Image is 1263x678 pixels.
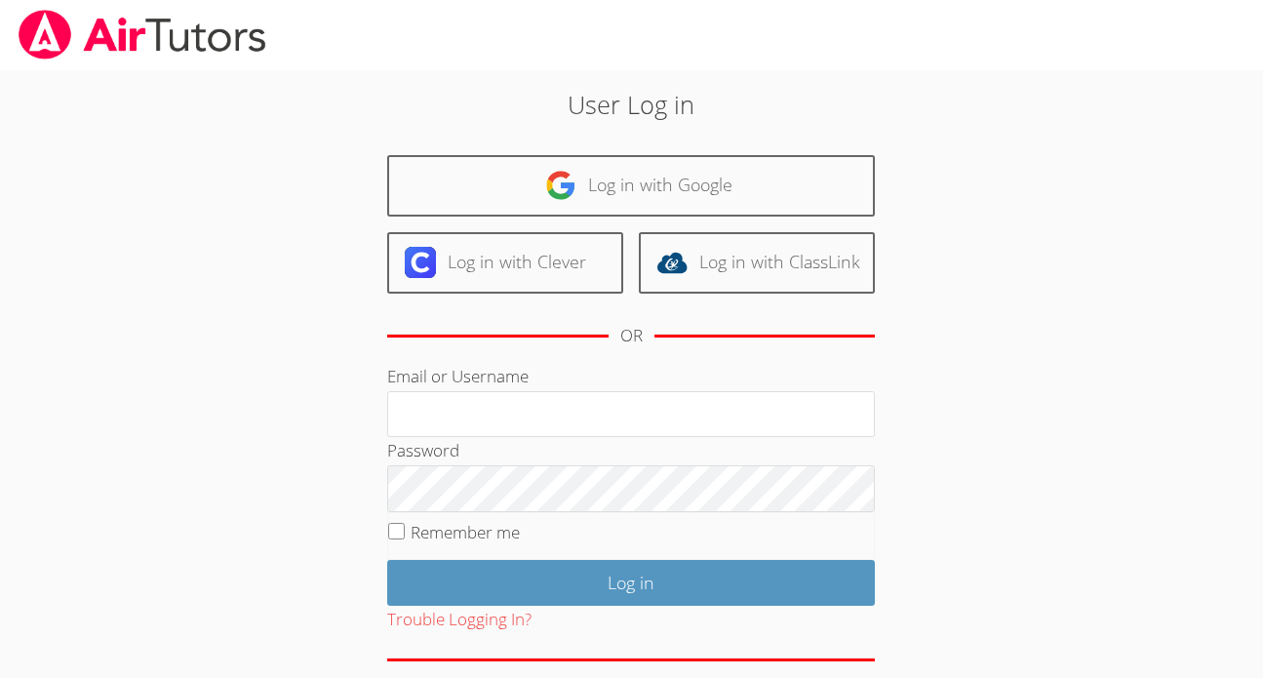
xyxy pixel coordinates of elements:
a: Log in with Google [387,155,875,217]
h2: User Log in [291,86,972,123]
label: Email or Username [387,365,529,387]
img: google-logo-50288ca7cdecda66e5e0955fdab243c47b7ad437acaf1139b6f446037453330a.svg [545,170,576,201]
a: Log in with Clever [387,232,623,294]
label: Password [387,439,459,461]
img: airtutors_banner-c4298cdbf04f3fff15de1276eac7730deb9818008684d7c2e4769d2f7ddbe033.png [17,10,268,60]
img: classlink-logo-d6bb404cc1216ec64c9a2012d9dc4662098be43eaf13dc465df04b49fa7ab582.svg [656,247,688,278]
img: clever-logo-6eab21bc6e7a338710f1a6ff85c0baf02591cd810cc4098c63d3a4b26e2feb20.svg [405,247,436,278]
input: Log in [387,560,875,606]
label: Remember me [411,521,520,543]
div: OR [620,322,643,350]
button: Trouble Logging In? [387,606,532,634]
a: Log in with ClassLink [639,232,875,294]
